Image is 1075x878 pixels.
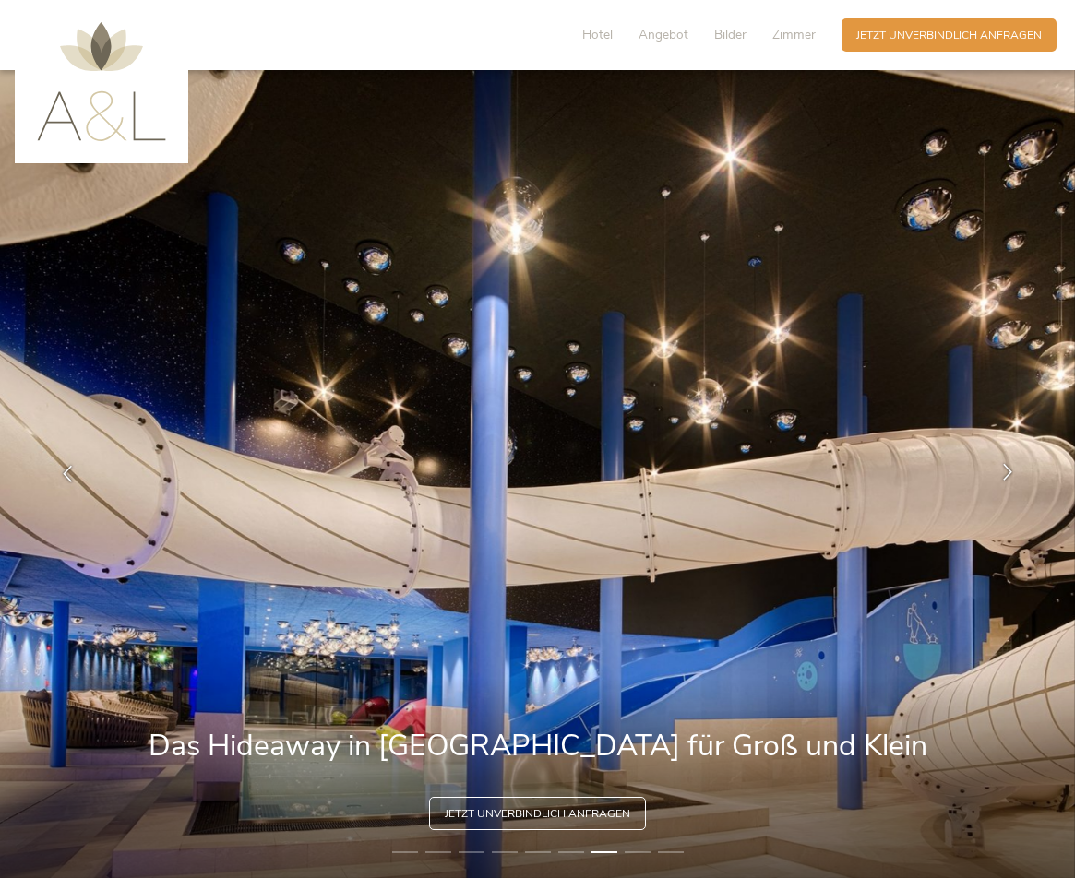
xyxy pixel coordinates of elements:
span: Hotel [582,26,613,43]
img: AMONTI & LUNARIS Wellnessresort [37,22,166,141]
span: Zimmer [772,26,816,43]
span: Angebot [639,26,688,43]
span: Bilder [714,26,747,43]
span: Jetzt unverbindlich anfragen [445,806,630,822]
span: Jetzt unverbindlich anfragen [856,28,1042,43]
